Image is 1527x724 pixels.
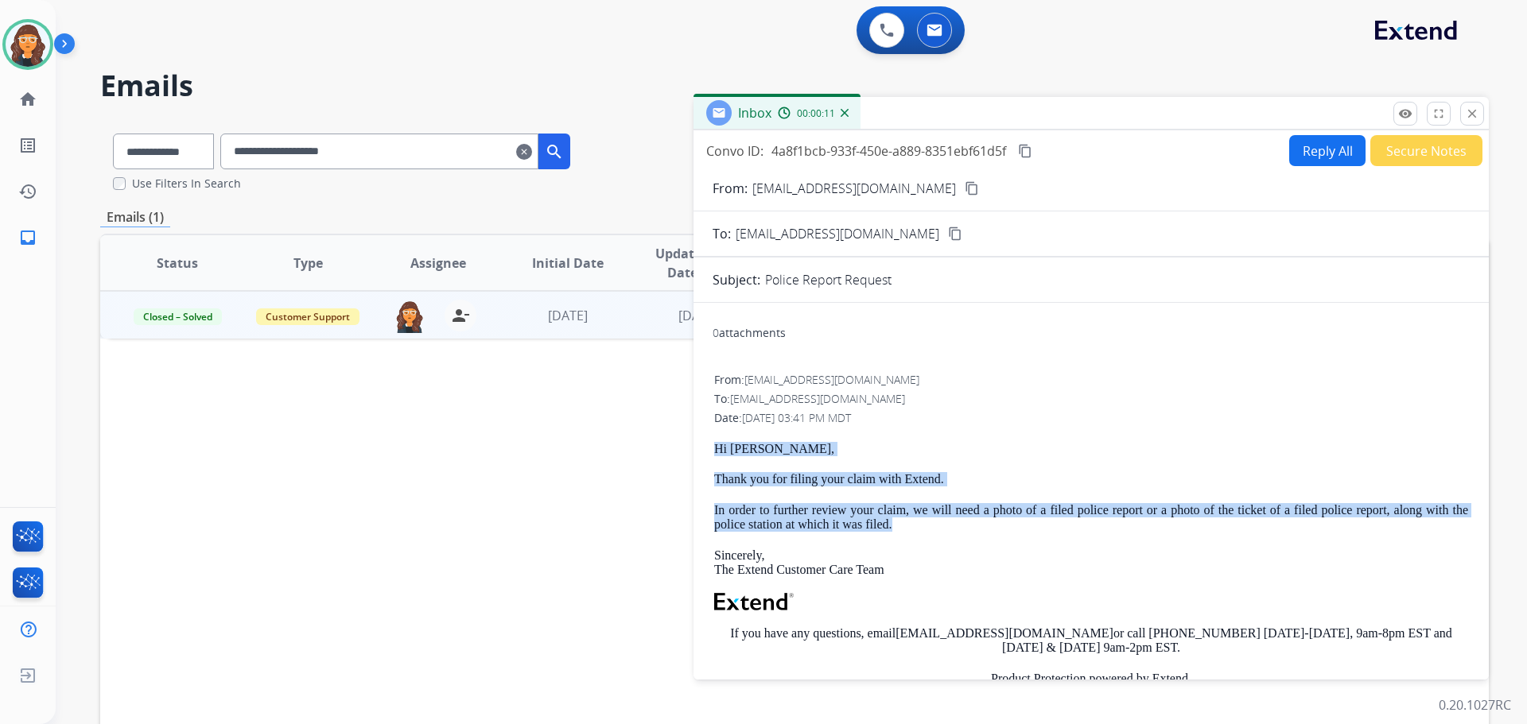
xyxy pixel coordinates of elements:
[516,142,532,161] mat-icon: clear
[765,270,892,289] p: Police Report Request
[714,593,794,610] img: Extend Logo
[797,107,835,120] span: 00:00:11
[548,307,588,324] span: [DATE]
[132,176,241,192] label: Use Filters In Search
[736,224,939,243] span: [EMAIL_ADDRESS][DOMAIN_NAME]
[896,626,1113,640] a: [EMAIL_ADDRESS][DOMAIN_NAME]
[713,270,760,289] p: Subject:
[6,22,50,67] img: avatar
[965,181,979,196] mat-icon: content_copy
[647,244,719,282] span: Updated Date
[678,307,718,324] span: [DATE]
[714,548,1468,578] p: Sincerely, The Extend Customer Care Team
[738,104,771,122] span: Inbox
[713,325,719,340] span: 0
[18,182,37,201] mat-icon: history
[714,391,1468,407] div: To:
[714,626,1468,656] p: If you have any questions, email or call [PHONE_NUMBER] [DATE]-[DATE], 9am-8pm EST and [DATE] & [...
[1018,144,1032,158] mat-icon: content_copy
[545,142,564,161] mat-icon: search
[18,228,37,247] mat-icon: inbox
[134,308,222,325] span: Closed – Solved
[157,254,198,273] span: Status
[394,300,425,333] img: agent-avatar
[18,90,37,109] mat-icon: home
[742,410,851,425] span: [DATE] 03:41 PM MDT
[713,325,786,341] div: attachments
[1432,106,1446,121] mat-icon: fullscreen
[706,141,763,161] p: Convo ID:
[100,207,170,227] p: Emails (1)
[771,142,1006,160] span: 4a8f1bcb-933f-450e-a889-8351ebf61d5f
[730,391,905,406] span: [EMAIL_ADDRESS][DOMAIN_NAME]
[1289,135,1366,166] button: Reply All
[713,179,748,198] p: From:
[714,503,1468,532] p: In order to further review your claim, we will need a photo of a filed police report or a photo o...
[1465,106,1479,121] mat-icon: close
[256,308,359,325] span: Customer Support
[714,372,1468,388] div: From:
[293,254,323,273] span: Type
[532,254,604,273] span: Initial Date
[1370,135,1482,166] button: Secure Notes
[714,472,1468,486] p: Thank you for filing your claim with Extend.
[451,306,470,325] mat-icon: person_remove
[714,442,1468,456] p: Hi [PERSON_NAME],
[1398,106,1412,121] mat-icon: remove_red_eye
[100,70,1489,102] h2: Emails
[1439,695,1511,714] p: 0.20.1027RC
[713,224,731,243] p: To:
[752,179,956,198] p: [EMAIL_ADDRESS][DOMAIN_NAME]
[410,254,466,273] span: Assignee
[714,410,1468,426] div: Date:
[744,372,919,387] span: [EMAIL_ADDRESS][DOMAIN_NAME]
[18,136,37,155] mat-icon: list_alt
[948,226,962,241] mat-icon: content_copy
